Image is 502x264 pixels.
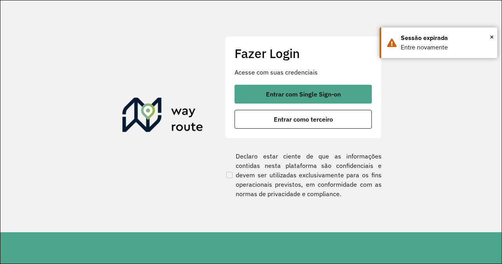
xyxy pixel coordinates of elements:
[401,33,491,43] div: Sessão expirada
[490,31,494,43] button: Close
[122,98,203,135] img: Roteirizador AmbevTech
[225,151,382,198] label: Declaro estar ciente de que as informações contidas nesta plataforma são confidenciais e devem se...
[266,91,341,97] span: Entrar com Single Sign-on
[235,85,372,104] button: button
[401,43,491,52] div: Entre novamente
[274,116,333,122] span: Entrar como terceiro
[490,31,494,43] span: ×
[235,67,372,77] p: Acesse com suas credenciais
[235,46,372,61] h2: Fazer Login
[235,110,372,129] button: button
